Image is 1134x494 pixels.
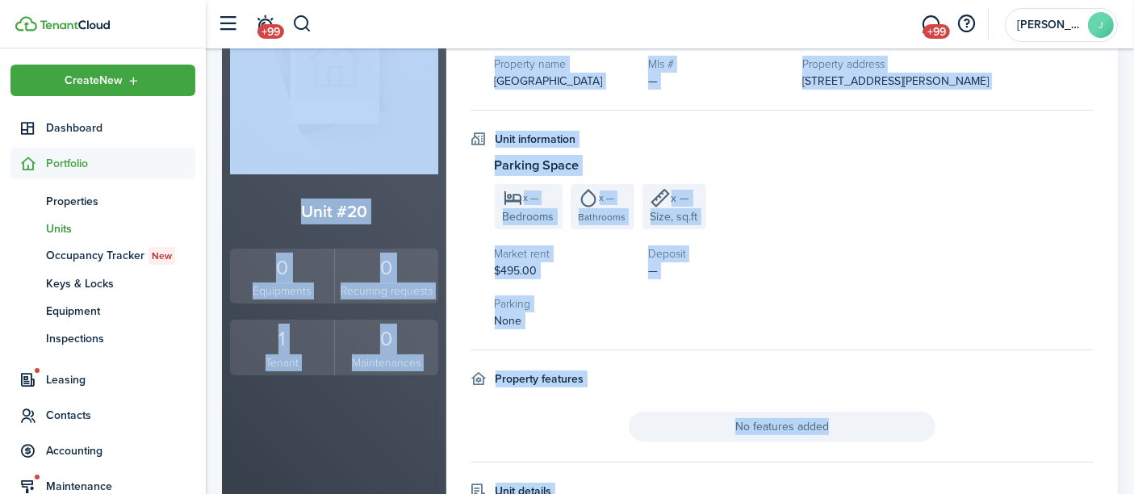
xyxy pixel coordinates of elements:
button: Search [292,10,312,38]
h5: Parking [495,295,633,312]
span: x — [672,190,690,207]
span: — [648,262,658,279]
a: 0Recurring requests [334,249,438,304]
span: +99 [923,24,950,39]
span: Dashboard [46,119,195,136]
span: Occupancy Tracker [46,247,195,265]
span: New [152,249,172,263]
span: Portfolio [46,155,195,172]
img: TenantCloud [40,20,110,30]
a: Equipment [10,297,195,324]
span: Accounting [46,442,195,459]
span: Bathrooms [579,210,626,224]
small: Recurring requests [339,283,434,299]
small: Equipments [234,283,330,299]
span: Inspections [46,330,195,347]
span: Units [46,220,195,237]
div: 0 [234,253,330,283]
button: Open resource center [953,10,981,38]
span: Jodi [1017,19,1082,31]
div: 0 [339,324,434,354]
a: Units [10,215,195,242]
a: Notifications [250,4,281,45]
a: 0Maintenances [334,320,438,375]
button: Open sidebar [213,9,244,40]
span: [GEOGRAPHIC_DATA] [495,73,603,90]
span: [STREET_ADDRESS][PERSON_NAME] [802,73,989,90]
span: Create New [65,75,123,86]
span: Keys & Locks [46,275,195,292]
h4: Unit information [496,131,576,148]
div: 0 [339,253,434,283]
a: Inspections [10,324,195,352]
a: Occupancy TrackerNew [10,242,195,270]
h2: Unit #20 [230,199,438,224]
img: TenantCloud [15,16,37,31]
h5: Mls # [648,56,786,73]
button: Open menu [10,65,195,96]
span: Contacts [46,407,195,424]
a: Dashboard [10,112,195,144]
h3: Parking Space [495,156,1094,176]
span: x — [524,193,539,203]
a: 1Tenant [230,320,334,375]
h5: Market rent [495,245,633,262]
span: None [495,312,522,329]
h4: Property features [496,370,584,387]
span: $495.00 [495,262,538,279]
h5: Property name [495,56,633,73]
span: Bedrooms [503,208,554,225]
small: Maintenances [339,354,434,371]
span: Size, sq.ft [651,208,698,225]
span: Properties [46,193,195,210]
span: x — [600,193,615,203]
a: Keys & Locks [10,270,195,297]
span: — [648,73,658,90]
h5: Deposit [648,245,786,262]
avatar-text: J [1088,12,1114,38]
a: Messaging [916,4,947,45]
small: Tenant [234,354,330,371]
a: 0Equipments [230,249,334,304]
div: 1 [234,324,330,354]
span: Equipment [46,303,195,320]
h5: Property address [802,56,1094,73]
span: No features added [629,412,935,442]
a: Properties [10,187,195,215]
span: +99 [257,24,284,39]
span: Leasing [46,371,195,388]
